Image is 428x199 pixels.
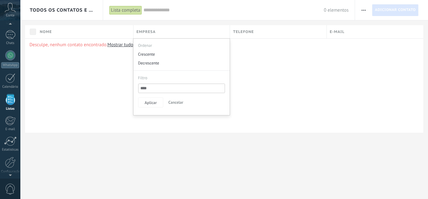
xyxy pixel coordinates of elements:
[138,97,164,108] button: Aplicar
[168,100,183,105] span: Cancelar
[137,29,156,35] span: Empresa
[330,29,345,35] span: E-mail
[1,107,19,111] div: Listas
[138,71,225,82] div: Filtro
[1,62,19,68] div: WhatsApp
[40,29,52,35] span: Nome
[1,127,19,131] div: E-mail
[29,42,419,48] p: Desculpe, nenhum contato encontrado.
[1,85,19,89] div: Calendário
[133,39,230,50] div: Ordenar
[107,42,133,48] a: Mostrar tudo
[133,58,230,67] div: Decrescente
[133,50,230,58] div: Crescente
[1,41,19,45] div: Chats
[1,148,19,152] div: Estatísticas
[233,29,254,35] span: Telefone
[145,101,157,105] span: Aplicar
[165,97,186,108] button: Cancelar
